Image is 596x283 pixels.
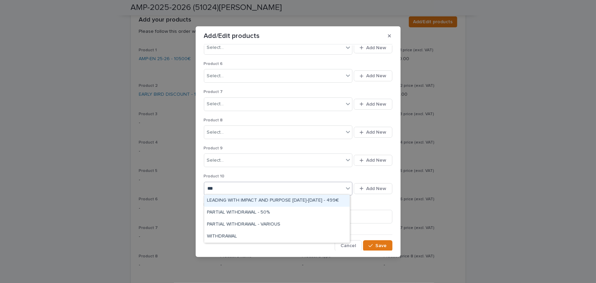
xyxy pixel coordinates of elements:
[366,186,387,191] span: Add New
[204,62,223,66] span: Product 6
[354,99,392,110] button: Add New
[207,129,224,136] div: Select...
[366,130,387,135] span: Add New
[204,32,260,40] p: Add/Edit products
[354,127,392,138] button: Add New
[204,231,350,243] div: WITHDRAWAL
[335,240,362,251] button: Cancel
[366,45,387,50] span: Add New
[207,100,224,108] div: Select...
[354,42,392,53] button: Add New
[376,243,387,248] span: Save
[207,72,224,80] div: Select...
[207,44,224,51] div: Select...
[366,158,387,163] span: Add New
[354,183,392,194] button: Add New
[366,73,387,78] span: Add New
[204,90,223,94] span: Product 7
[341,243,356,248] span: Cancel
[207,157,224,164] div: Select...
[204,146,223,150] span: Product 9
[363,240,392,251] button: Save
[204,174,225,178] span: Product 10
[204,219,350,231] div: PARTIAL WITHDRAWAL - VARIOUS
[204,195,350,207] div: LEADING WITH IMPACT AND PURPOSE 2022-2023 - 499€
[204,118,223,122] span: Product 8
[366,102,387,107] span: Add New
[354,155,392,166] button: Add New
[204,207,350,219] div: PARTIAL WITHDRAWAL - 50%
[354,70,392,81] button: Add New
